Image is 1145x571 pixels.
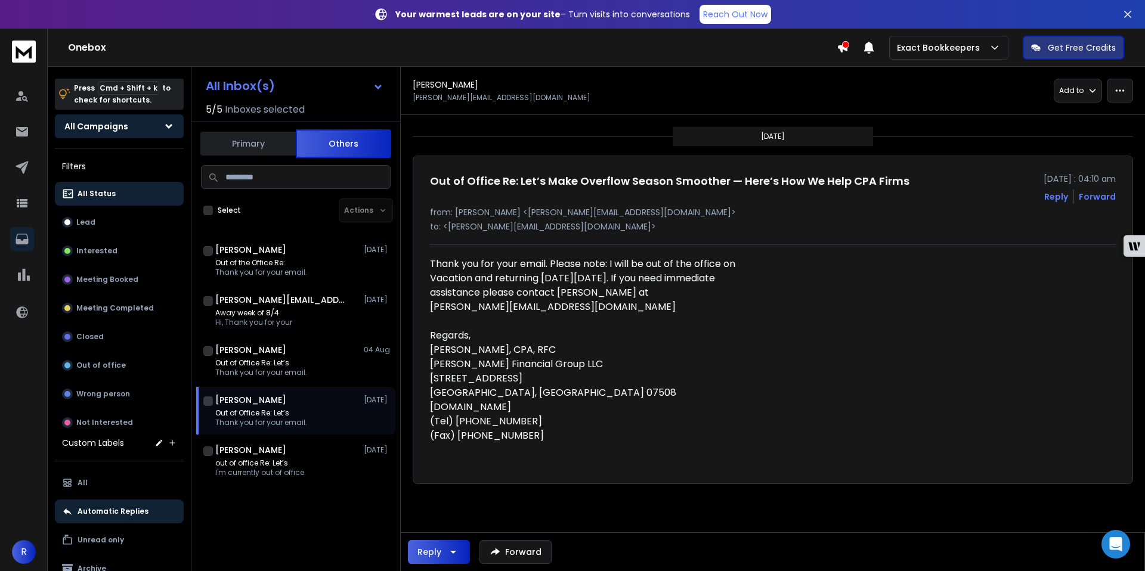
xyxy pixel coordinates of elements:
[12,540,36,564] button: R
[1101,530,1130,558] div: Open Intercom Messenger
[55,411,184,435] button: Not Interested
[55,325,184,349] button: Closed
[55,353,184,377] button: Out of office
[413,93,590,103] p: [PERSON_NAME][EMAIL_ADDRESS][DOMAIN_NAME]
[215,394,286,406] h1: [PERSON_NAME]
[364,245,391,255] p: [DATE]
[897,42,985,54] p: Exact Bookkeepers
[225,103,305,117] h3: Inboxes selected
[218,206,241,215] label: Select
[430,206,1116,218] p: from: [PERSON_NAME] <[PERSON_NAME][EMAIL_ADDRESS][DOMAIN_NAME]>
[55,471,184,495] button: All
[1079,191,1116,203] div: Forward
[215,444,286,456] h1: [PERSON_NAME]
[1044,173,1116,185] p: [DATE] : 04:10 am
[215,458,306,468] p: out of office Re: Let’s
[76,361,126,370] p: Out of office
[364,395,391,405] p: [DATE]
[395,8,690,20] p: – Turn visits into conversations
[78,478,88,488] p: All
[1044,191,1068,203] button: Reply
[76,303,154,313] p: Meeting Completed
[55,114,184,138] button: All Campaigns
[76,275,138,284] p: Meeting Booked
[55,499,184,523] button: Automatic Replies
[76,332,104,342] p: Closed
[68,41,837,55] h1: Onebox
[1059,86,1084,95] p: Add to
[215,468,306,477] p: I'm currently out of office.
[296,129,391,158] button: Others
[200,131,296,157] button: Primary
[55,182,184,206] button: All Status
[408,540,470,564] button: Reply
[364,295,391,305] p: [DATE]
[78,507,148,516] p: Automatic Replies
[364,445,391,455] p: [DATE]
[64,120,128,132] h1: All Campaigns
[215,408,307,418] p: Out of Office Re: Let’s
[479,540,552,564] button: Forward
[1048,42,1116,54] p: Get Free Credits
[55,382,184,406] button: Wrong person
[215,268,307,277] p: Thank you for your email.
[703,8,768,20] p: Reach Out Now
[413,79,478,91] h1: [PERSON_NAME]
[55,528,184,552] button: Unread only
[76,218,95,227] p: Lead
[55,158,184,175] h3: Filters
[215,258,307,268] p: Out of the Office Re:
[215,308,292,318] p: Away week of 8/4
[74,82,171,106] p: Press to check for shortcuts.
[98,81,159,95] span: Cmd + Shift + k
[215,418,307,427] p: Thank you for your email.
[395,8,561,20] strong: Your warmest leads are on your site
[12,41,36,63] img: logo
[215,358,307,368] p: Out of Office Re: Let’s
[364,345,391,355] p: 04 Aug
[55,268,184,291] button: Meeting Booked
[62,437,124,449] h3: Custom Labels
[1023,36,1124,60] button: Get Free Credits
[55,210,184,234] button: Lead
[76,389,130,399] p: Wrong person
[206,80,275,92] h1: All Inbox(s)
[55,239,184,263] button: Interested
[700,5,771,24] a: Reach Out Now
[417,546,441,558] div: Reply
[215,318,292,327] p: Hi, Thank you for your
[215,294,346,306] h1: [PERSON_NAME][EMAIL_ADDRESS][DOMAIN_NAME]
[196,74,393,98] button: All Inbox(s)
[78,189,116,198] p: All Status
[76,246,117,256] p: Interested
[215,244,286,256] h1: [PERSON_NAME]
[215,368,307,377] p: Thank you for your email.
[430,221,1116,232] p: to: <[PERSON_NAME][EMAIL_ADDRESS][DOMAIN_NAME]>
[430,257,788,467] div: Thank you for your email. Please note: I will be out of the office on Vacation and returning [DAT...
[76,418,133,427] p: Not Interested
[430,173,909,190] h1: Out of Office Re: Let’s Make Overflow Season Smoother — Here’s How We Help CPA Firms
[215,344,286,356] h1: [PERSON_NAME]
[206,103,222,117] span: 5 / 5
[761,132,785,141] p: [DATE]
[55,296,184,320] button: Meeting Completed
[78,535,124,545] p: Unread only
